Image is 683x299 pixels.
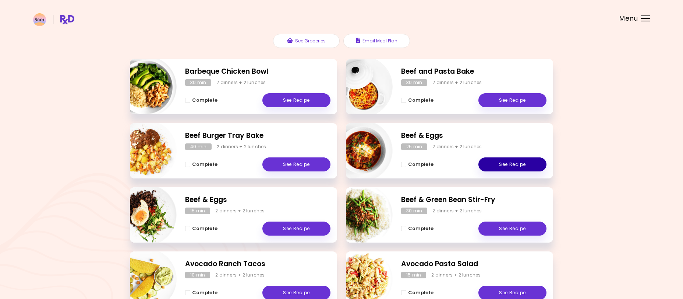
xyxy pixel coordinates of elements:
img: Info - Beef & Eggs [116,184,177,246]
div: 2 dinners + 2 lunches [216,79,266,86]
div: 2 dinners + 2 lunches [432,208,482,214]
img: Info - Beef & Green Bean Stir-Fry [332,184,393,246]
div: 30 min [401,208,427,214]
h2: Avocado Pasta Salad [401,259,546,270]
button: Email Meal Plan [343,34,410,48]
button: Complete - Beef and Pasta Bake [401,96,433,105]
div: 2 dinners + 2 lunches [217,143,266,150]
img: Info - Beef & Eggs [332,120,393,181]
div: 2 dinners + 2 lunches [431,272,481,278]
span: Complete [408,290,433,296]
button: Complete - Beef & Green Bean Stir-Fry [401,224,433,233]
h2: Barbeque Chicken Bowl [185,66,330,77]
h2: Beef & Eggs [185,195,330,205]
h2: Beef Burger Tray Bake [185,131,330,141]
span: Menu [619,15,638,22]
h2: Beef and Pasta Bake [401,66,546,77]
h2: Beef & Eggs [401,131,546,141]
button: Complete - Barbeque Chicken Bowl [185,96,217,105]
a: See Recipe - Beef & Eggs [262,222,330,236]
div: 10 min [185,272,210,278]
a: See Recipe - Beef & Green Bean Stir-Fry [478,222,546,236]
div: 2 dinners + 2 lunches [215,208,265,214]
button: Complete - Beef Burger Tray Bake [185,160,217,169]
button: Complete - Avocado Ranch Tacos [185,288,217,297]
button: Complete - Avocado Pasta Salad [401,288,433,297]
div: 2 dinners + 2 lunches [432,143,482,150]
span: Complete [192,226,217,232]
a: See Recipe - Beef Burger Tray Bake [262,157,330,171]
div: 25 min [401,143,427,150]
span: Complete [192,97,217,103]
a: See Recipe - Barbeque Chicken Bowl [262,93,330,107]
div: 15 min [185,208,210,214]
div: 30 min [185,79,211,86]
img: Info - Beef Burger Tray Bake [116,120,177,181]
div: 2 dinners + 2 lunches [432,79,482,86]
h2: Beef & Green Bean Stir-Fry [401,195,546,205]
button: Complete - Beef & Eggs [401,160,433,169]
div: 15 min [401,272,426,278]
span: Complete [192,161,217,167]
a: See Recipe - Beef & Eggs [478,157,546,171]
a: See Recipe - Beef and Pasta Bake [478,93,546,107]
div: 40 min [185,143,212,150]
button: Complete - Beef & Eggs [185,224,217,233]
div: 2 dinners + 2 lunches [215,272,265,278]
h2: Avocado Ranch Tacos [185,259,330,270]
span: Complete [408,97,433,103]
img: Info - Barbeque Chicken Bowl [116,56,177,117]
img: RxDiet [33,13,74,26]
span: Complete [408,161,433,167]
span: Complete [408,226,433,232]
button: See Groceries [273,34,340,48]
img: Info - Beef and Pasta Bake [332,56,393,117]
div: 30 min [401,79,427,86]
span: Complete [192,290,217,296]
